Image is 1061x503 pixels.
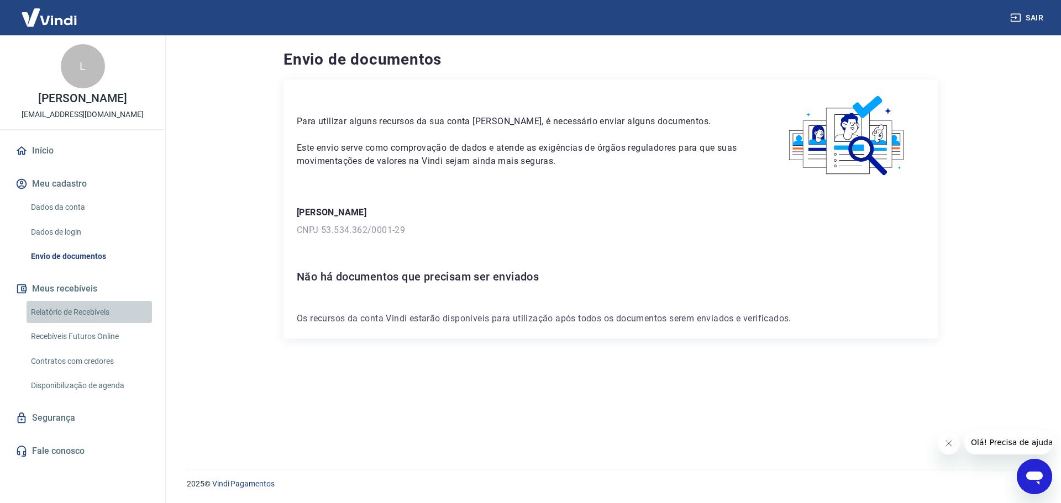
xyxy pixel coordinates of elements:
iframe: Fechar mensagem [938,432,960,454]
a: Dados da conta [27,196,152,219]
p: [PERSON_NAME] [38,93,127,104]
button: Sair [1008,8,1048,28]
span: Olá! Precisa de ajuda? [7,8,93,17]
div: L [61,44,105,88]
a: Recebíveis Futuros Online [27,325,152,348]
a: Segurança [13,406,152,430]
button: Meu cadastro [13,172,152,196]
a: Envio de documentos [27,245,152,268]
h6: Não há documentos que precisam ser enviados [297,268,925,285]
h4: Envio de documentos [283,49,938,71]
iframe: Mensagem da empresa [964,430,1052,454]
iframe: Botão para abrir a janela de mensagens [1017,459,1052,494]
p: Este envio serve como comprovação de dados e atende as exigências de órgãos reguladores para que ... [297,141,744,168]
a: Fale conosco [13,439,152,463]
p: [PERSON_NAME] [297,206,925,219]
img: Vindi [13,1,85,34]
button: Meus recebíveis [13,277,152,301]
p: CNPJ 53.534.362/0001-29 [297,224,925,237]
a: Dados de login [27,221,152,243]
a: Disponibilização de agenda [27,374,152,397]
a: Vindi Pagamentos [212,479,275,488]
a: Início [13,139,152,163]
a: Contratos com credores [27,350,152,373]
p: Os recursos da conta Vindi estarão disponíveis para utilização após todos os documentos serem env... [297,312,925,325]
img: waiting_documents.41d9841a9773e5fdf392cede4d13b617.svg [770,93,925,179]
p: [EMAIL_ADDRESS][DOMAIN_NAME] [22,109,144,120]
p: 2025 © [187,478,1034,490]
p: Para utilizar alguns recursos da sua conta [PERSON_NAME], é necessário enviar alguns documentos. [297,115,744,128]
a: Relatório de Recebíveis [27,301,152,324]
